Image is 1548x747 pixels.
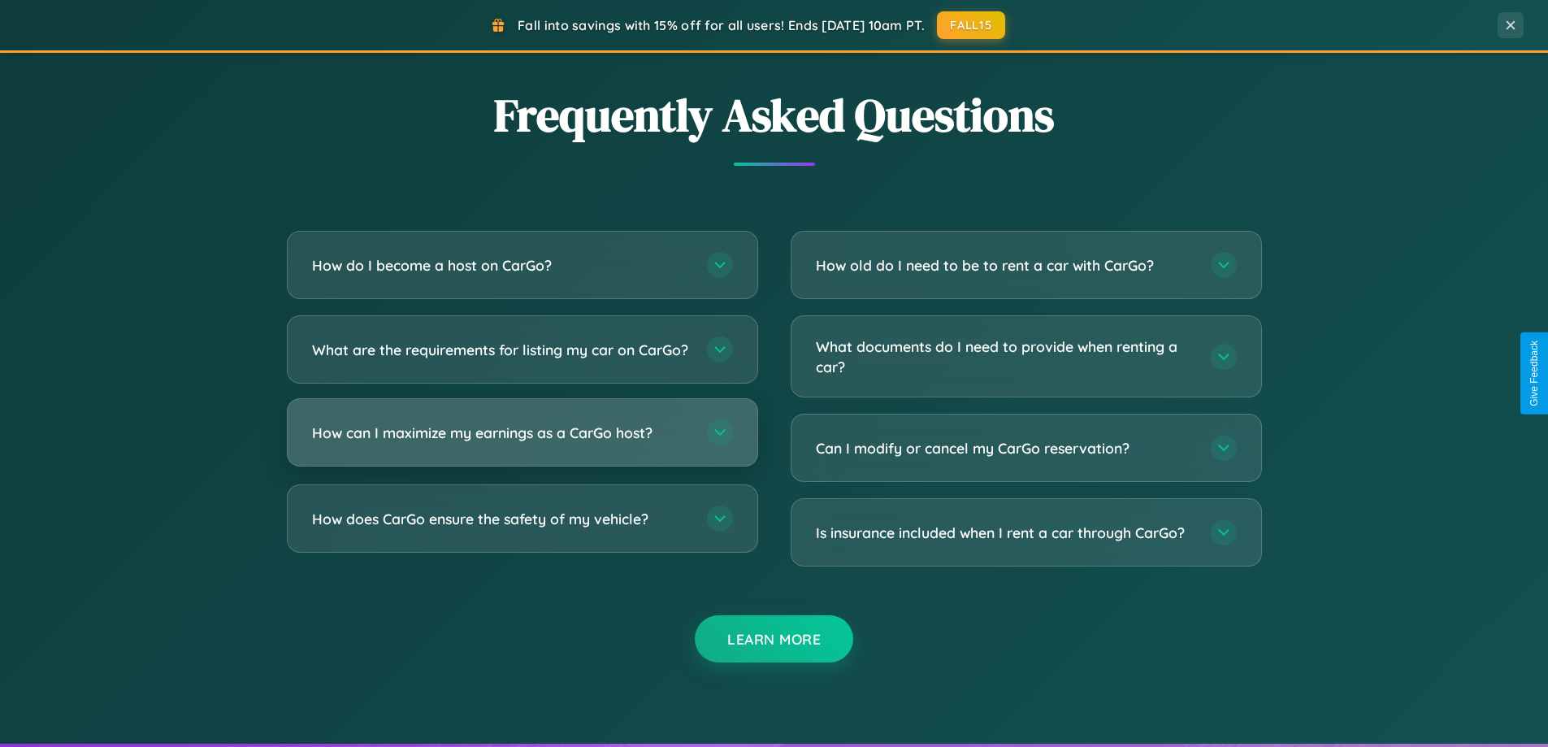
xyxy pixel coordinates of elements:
[816,438,1195,458] h3: Can I modify or cancel my CarGo reservation?
[312,340,691,360] h3: What are the requirements for listing my car on CarGo?
[312,255,691,276] h3: How do I become a host on CarGo?
[695,615,853,662] button: Learn More
[287,84,1262,146] h2: Frequently Asked Questions
[1528,341,1540,406] div: Give Feedback
[816,337,1195,376] h3: What documents do I need to provide when renting a car?
[312,423,691,443] h3: How can I maximize my earnings as a CarGo host?
[816,255,1195,276] h3: How old do I need to be to rent a car with CarGo?
[518,17,925,33] span: Fall into savings with 15% off for all users! Ends [DATE] 10am PT.
[816,523,1195,543] h3: Is insurance included when I rent a car through CarGo?
[937,11,1005,39] button: FALL15
[312,509,691,529] h3: How does CarGo ensure the safety of my vehicle?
